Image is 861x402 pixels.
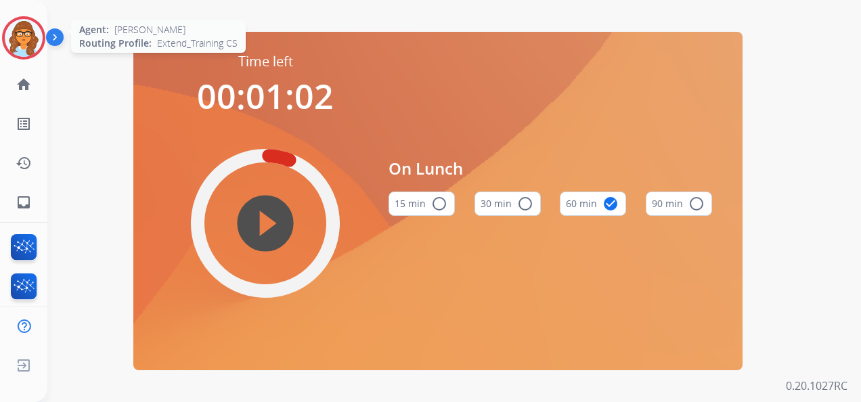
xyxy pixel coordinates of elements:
span: Extend_Training CS [157,37,238,50]
span: Time left [238,52,293,71]
button: 90 min [646,192,712,216]
img: avatar [5,19,43,57]
span: [PERSON_NAME] [114,23,185,37]
span: 00:01:02 [197,73,334,119]
mat-icon: home [16,76,32,93]
mat-icon: play_circle_filled [257,215,273,231]
button: 30 min [474,192,541,216]
mat-icon: list_alt [16,116,32,132]
mat-icon: radio_button_unchecked [431,196,447,212]
p: 0.20.1027RC [786,378,847,394]
mat-icon: check_circle [602,196,619,212]
mat-icon: radio_button_unchecked [688,196,705,212]
span: Agent: [79,23,109,37]
mat-icon: radio_button_unchecked [517,196,533,212]
button: 60 min [560,192,626,216]
mat-icon: inbox [16,194,32,210]
span: Routing Profile: [79,37,152,50]
button: 15 min [389,192,455,216]
mat-icon: history [16,155,32,171]
span: On Lunch [389,156,712,181]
